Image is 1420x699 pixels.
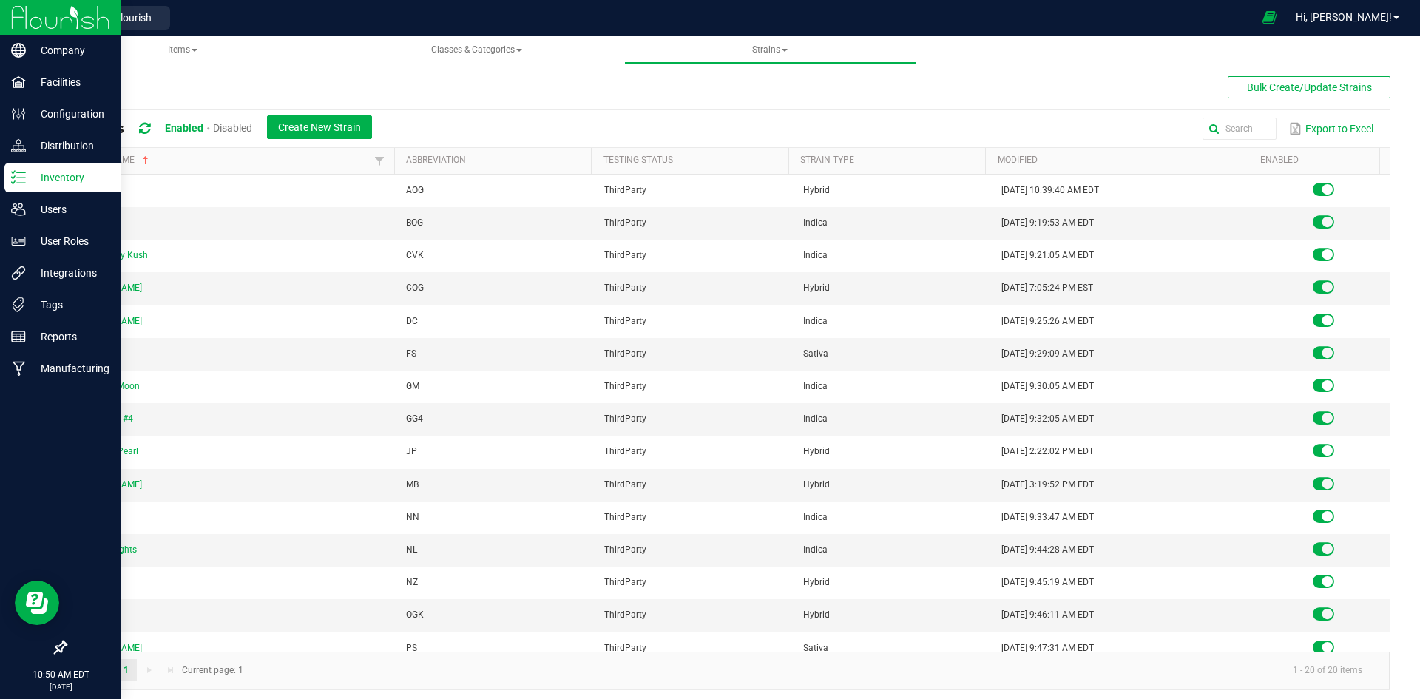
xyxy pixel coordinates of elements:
span: NN [406,512,419,522]
inline-svg: Tags [11,297,26,312]
span: ThirdParty [604,512,646,522]
span: ThirdParty [604,348,646,359]
kendo-pager-info: 1 - 20 of 20 items [252,658,1374,683]
span: ThirdParty [604,250,646,260]
span: Classes & Categories [431,44,522,55]
p: Inventory [26,169,115,186]
span: GM [406,381,419,391]
span: DC [406,316,418,326]
span: Open Ecommerce Menu [1253,3,1286,32]
inline-svg: Users [11,202,26,217]
inline-svg: Company [11,43,26,58]
kendo-pager: Current page: 1 [66,652,1390,689]
p: Company [26,41,115,59]
span: PS [406,643,417,653]
a: Strain nameSortable [77,155,370,166]
button: Bulk Create/Update Strains [1228,76,1390,98]
inline-svg: Facilities [11,75,26,90]
p: Manufacturing [26,359,115,377]
p: User Roles [26,232,115,250]
span: [DATE] 9:46:11 AM EDT [1001,609,1094,620]
span: ThirdParty [604,446,646,456]
span: Enabled [165,122,203,134]
p: Facilities [26,73,115,91]
span: Indica [803,512,828,522]
span: Indica [803,413,828,424]
span: Indica [803,381,828,391]
span: ThirdParty [604,217,646,228]
span: FS [406,348,416,359]
span: AOG [406,185,424,195]
span: [DATE] 7:05:24 PM EST [1001,283,1093,293]
span: NZ [406,577,418,587]
span: [DATE] 9:30:05 AM EDT [1001,381,1094,391]
span: Hybrid [803,283,830,293]
span: Hybrid [803,577,830,587]
a: EnabledSortable [1260,155,1374,166]
span: [DATE] 9:32:05 AM EDT [1001,413,1094,424]
span: OGK [406,609,424,620]
iframe: Resource center [15,581,59,625]
span: Indica [803,250,828,260]
span: [DATE] 10:39:40 AM EDT [1001,185,1099,195]
span: GG4 [406,413,423,424]
div: Strains [77,115,383,143]
a: Strain TypeSortable [800,155,980,166]
span: ThirdParty [604,283,646,293]
span: Indica [803,316,828,326]
span: Sativa [803,348,828,359]
p: Integrations [26,264,115,282]
p: [DATE] [7,681,115,692]
p: 10:50 AM EDT [7,668,115,681]
inline-svg: Integrations [11,266,26,280]
a: ModifiedSortable [998,155,1243,166]
span: ThirdParty [604,577,646,587]
inline-svg: Distribution [11,138,26,153]
span: ThirdParty [604,479,646,490]
button: Export to Excel [1285,116,1377,141]
span: Indica [803,217,828,228]
button: Create New Strain [267,115,372,139]
span: ThirdParty [604,316,646,326]
p: Reports [26,328,115,345]
span: Bulk Create/Update Strains [1247,81,1372,93]
span: Create New Strain [278,121,361,133]
p: Users [26,200,115,218]
p: Configuration [26,105,115,123]
inline-svg: User Roles [11,234,26,249]
span: Strains [752,44,788,55]
span: Disabled [213,122,252,134]
span: [DATE] 9:47:31 AM EDT [1001,643,1094,653]
span: [DATE] 9:33:47 AM EDT [1001,512,1094,522]
span: [DATE] 9:29:09 AM EDT [1001,348,1094,359]
span: Indica [803,544,828,555]
input: Search [1203,118,1277,140]
a: Testing StatusSortable [603,155,783,166]
a: Page 1 [115,659,137,681]
span: Sativa [803,643,828,653]
span: Sortable [140,155,152,166]
span: ThirdParty [604,381,646,391]
p: Tags [26,296,115,314]
span: BOG [406,217,423,228]
span: Items [168,44,197,55]
span: [DATE] 9:45:19 AM EDT [1001,577,1094,587]
span: JP [406,446,417,456]
span: [DATE] 9:19:53 AM EDT [1001,217,1094,228]
span: MB [406,479,419,490]
span: [DATE] 9:25:26 AM EDT [1001,316,1094,326]
span: ThirdParty [604,185,646,195]
inline-svg: Inventory [11,170,26,185]
span: ThirdParty [604,544,646,555]
span: ThirdParty [604,413,646,424]
span: [DATE] 9:44:28 AM EDT [1001,544,1094,555]
span: ThirdParty [604,643,646,653]
span: [DATE] 9:21:05 AM EDT [1001,250,1094,260]
span: ThirdParty [604,609,646,620]
inline-svg: Reports [11,329,26,344]
span: Hybrid [803,609,830,620]
span: Hybrid [803,446,830,456]
a: Filter [371,152,388,170]
span: Hybrid [803,185,830,195]
p: Distribution [26,137,115,155]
